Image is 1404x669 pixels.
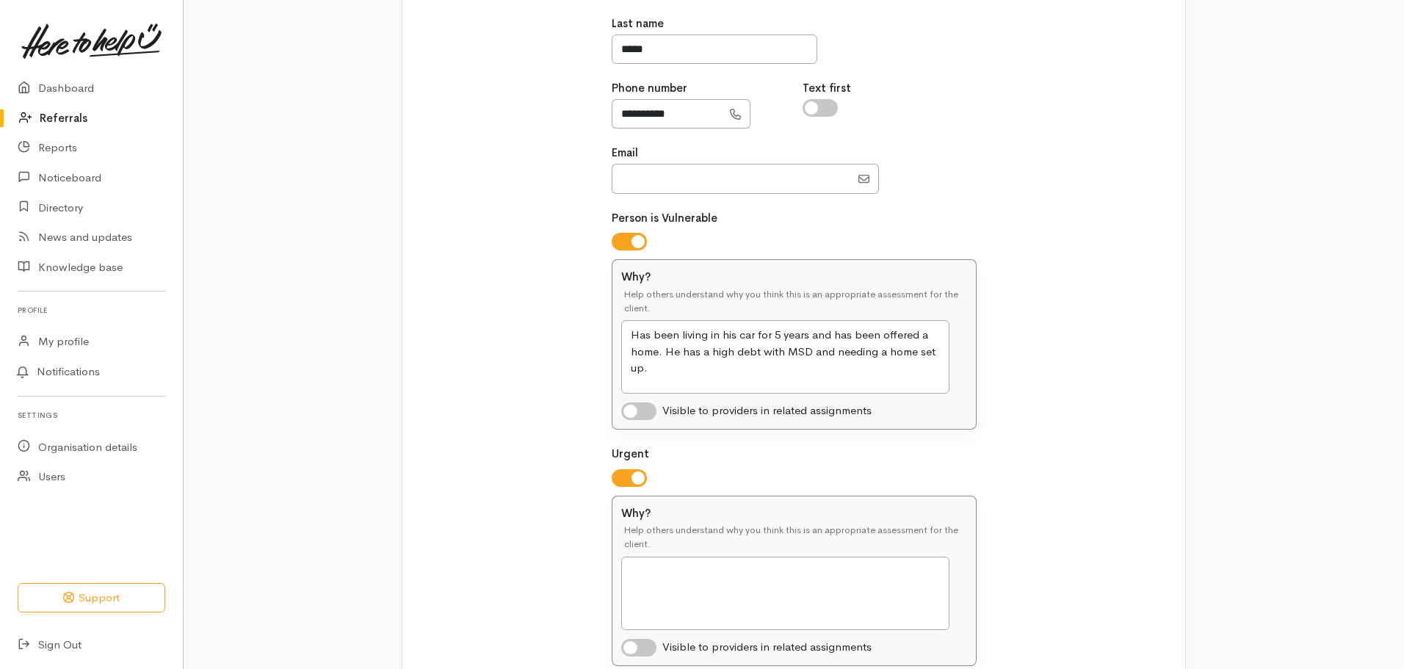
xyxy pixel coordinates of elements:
div: Visible to providers in related assignments [662,402,872,420]
label: Email [612,145,638,162]
label: Why? [621,505,651,522]
label: Phone number [612,80,687,97]
label: Text first [803,80,851,97]
h6: Profile [18,300,165,320]
div: Visible to providers in related assignments [662,639,872,657]
label: Urgent [612,446,649,463]
div: Help others understand why you think this is an appropriate assessment for the client. [621,524,967,556]
label: Person is Vulnerable [612,210,717,227]
label: Why? [621,269,651,286]
div: Help others understand why you think this is an appropriate assessment for the client. [621,288,967,320]
button: Support [18,583,165,613]
h6: Settings [18,405,165,425]
label: Last name [612,15,664,32]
